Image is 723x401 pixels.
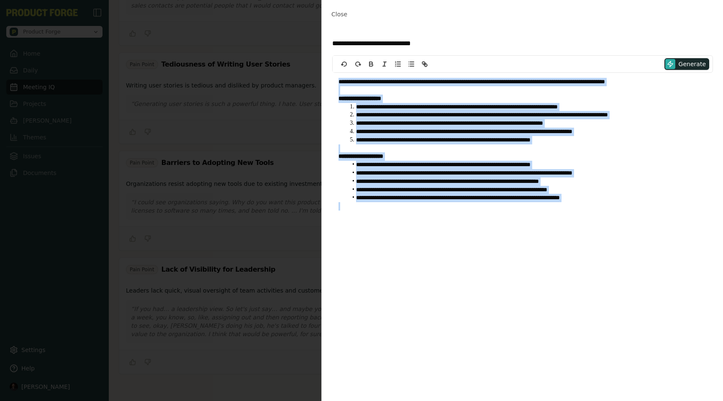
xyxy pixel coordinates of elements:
button: Close [329,7,350,22]
button: Italic [379,59,390,69]
span: Generate [679,60,706,68]
button: Bold [365,59,377,69]
button: redo [352,59,364,69]
button: Generate [664,58,709,70]
button: Ordered [392,59,404,69]
button: undo [338,59,350,69]
button: Link [419,59,431,69]
button: Bullet [405,59,417,69]
span: Close [331,11,347,18]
